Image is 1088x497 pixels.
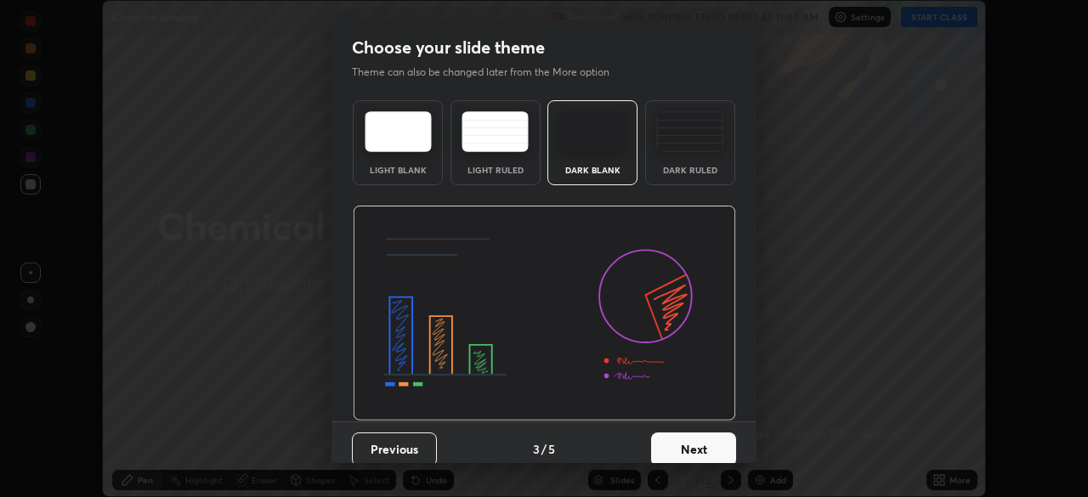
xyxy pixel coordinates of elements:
div: Light Blank [364,166,432,174]
p: Theme can also be changed later from the More option [352,65,627,80]
h2: Choose your slide theme [352,37,545,59]
img: darkTheme.f0cc69e5.svg [559,111,626,152]
img: darkThemeBanner.d06ce4a2.svg [353,206,736,421]
button: Previous [352,432,437,466]
button: Next [651,432,736,466]
img: lightTheme.e5ed3b09.svg [365,111,432,152]
h4: 5 [548,440,555,458]
img: darkRuledTheme.de295e13.svg [656,111,723,152]
img: lightRuledTheme.5fabf969.svg [462,111,529,152]
div: Dark Blank [558,166,626,174]
h4: 3 [533,440,540,458]
div: Light Ruled [462,166,530,174]
div: Dark Ruled [656,166,724,174]
h4: / [541,440,547,458]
